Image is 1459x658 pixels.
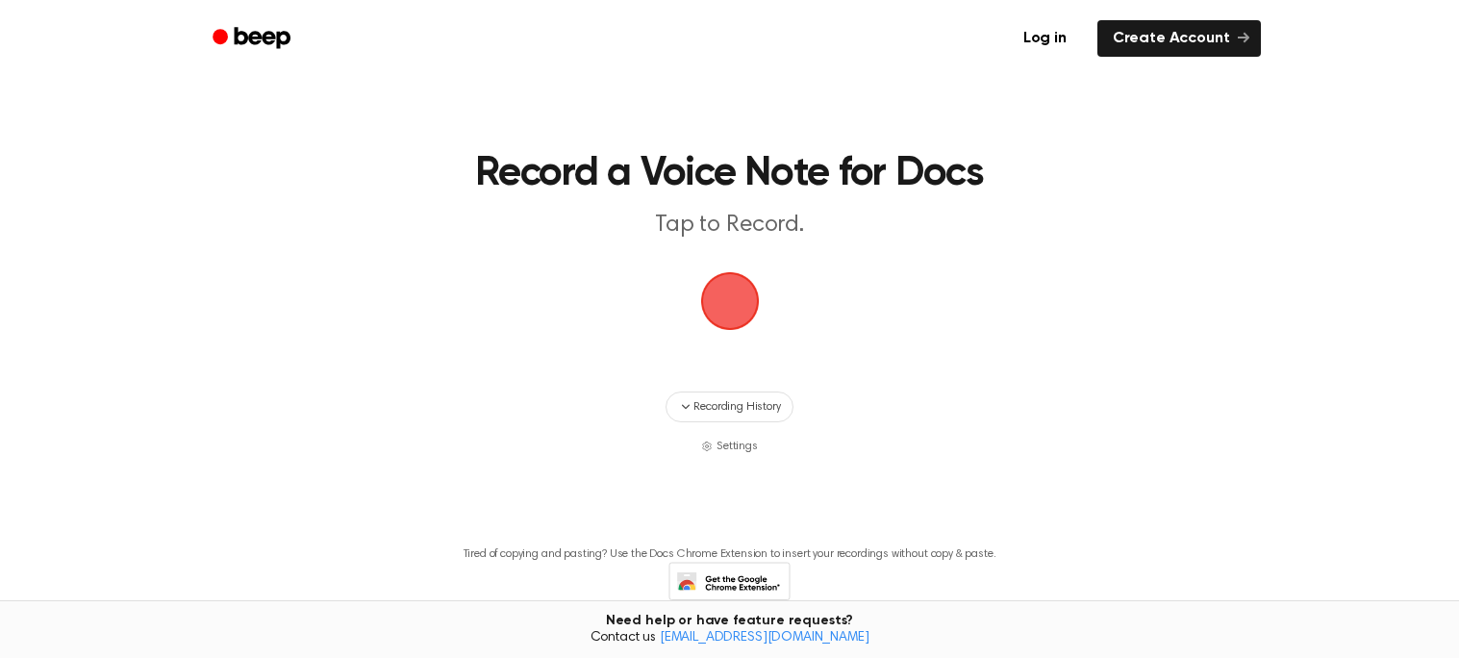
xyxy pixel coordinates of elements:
button: Beep Logo [701,272,759,330]
p: Tap to Record. [361,210,1099,241]
span: Recording History [693,398,780,416]
button: Recording History [666,392,792,422]
a: Beep [199,20,308,58]
a: Create Account [1097,20,1261,57]
span: Settings [717,438,758,455]
a: Log in [1004,16,1086,61]
p: Tired of copying and pasting? Use the Docs Chrome Extension to insert your recordings without cop... [464,547,996,562]
span: Contact us [12,630,1447,647]
h1: Record a Voice Note for Docs [238,154,1222,194]
a: [EMAIL_ADDRESS][DOMAIN_NAME] [660,631,869,645]
button: Settings [701,438,758,455]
